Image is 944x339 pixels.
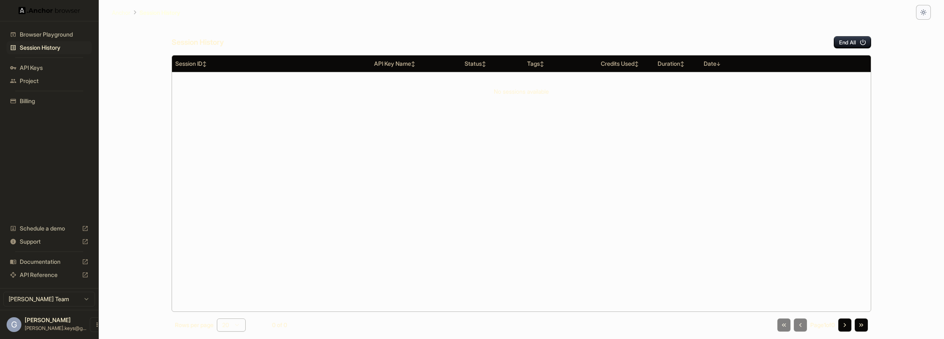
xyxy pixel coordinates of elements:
[7,317,21,332] div: G
[7,235,92,248] div: Support
[25,325,86,331] span: gautham.keys@gmail.com
[465,60,521,68] div: Status
[20,258,79,266] span: Documentation
[482,61,486,67] span: ↕
[704,60,793,68] div: Date
[7,255,92,268] div: Documentation
[7,268,92,281] div: API Reference
[7,28,92,41] div: Browser Playground
[20,238,79,246] span: Support
[716,61,721,67] span: ↓
[175,60,367,68] div: Session ID
[20,44,88,52] span: Session History
[374,60,458,68] div: API Key Name
[20,224,79,233] span: Schedule a demo
[172,37,224,48] h6: Session History
[7,61,92,74] div: API Keys
[112,8,130,17] p: Anchor
[7,222,92,235] div: Schedule a demo
[635,61,639,67] span: ↕
[7,95,92,108] div: Billing
[680,61,684,67] span: ↕
[527,60,594,68] div: Tags
[20,77,88,85] span: Project
[810,321,835,329] div: Page 1 of 0
[19,7,80,14] img: Anchor Logo
[601,60,651,68] div: Credits Used
[7,74,92,88] div: Project
[7,41,92,54] div: Session History
[20,271,79,279] span: API Reference
[202,61,207,67] span: ↕
[175,321,214,329] p: Rows per page
[259,321,300,329] div: 0 of 0
[90,317,105,332] button: Open menu
[411,61,415,67] span: ↕
[112,8,180,17] nav: breadcrumb
[172,72,871,111] td: No sessions available
[20,30,88,39] span: Browser Playground
[834,36,871,48] button: End All
[658,60,697,68] div: Duration
[540,61,544,67] span: ↕
[20,64,88,72] span: API Keys
[140,8,180,17] p: Session History
[20,97,88,105] span: Billing
[25,316,71,323] span: Gautham K J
